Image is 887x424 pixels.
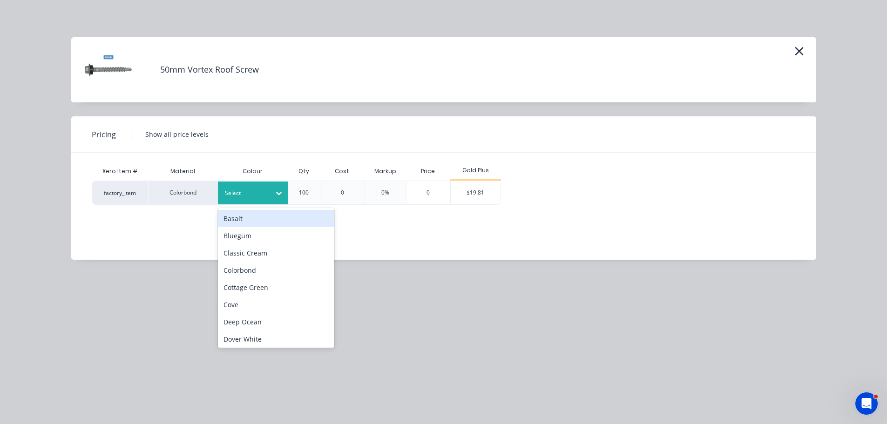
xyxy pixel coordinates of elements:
[855,392,878,415] iframe: Intercom live chat
[406,181,451,204] div: 0
[381,188,389,197] div: 0%
[218,313,334,330] div: Deep Ocean
[299,188,309,197] div: 100
[365,162,406,181] div: Markup
[291,160,317,183] div: Qty
[451,181,501,204] div: $19.81
[146,61,273,79] h4: 50mm Vortex Roof Screw
[450,166,501,175] div: Gold Plus
[218,296,334,313] div: Cove
[218,330,334,348] div: Dover White
[92,129,116,140] span: Pricing
[218,279,334,296] div: Cottage Green
[218,227,334,244] div: Bluegum
[218,162,288,181] div: Colour
[148,181,218,205] div: Colorbond
[341,188,344,197] div: 0
[218,262,334,279] div: Colorbond
[85,47,132,93] img: 50mm Vortex Roof Screw
[148,162,218,181] div: Material
[218,244,334,262] div: Classic Cream
[320,162,365,181] div: Cost
[92,162,148,181] div: Xero Item #
[218,210,334,227] div: Basalt
[145,129,209,139] div: Show all price levels
[92,181,148,205] div: factory_item
[406,162,451,181] div: Price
